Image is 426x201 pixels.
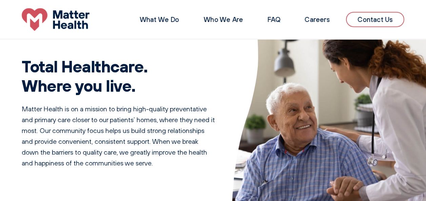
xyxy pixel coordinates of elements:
[22,57,216,95] h1: Total Healthcare. Where you live.
[204,15,243,24] a: Who We Are
[305,15,330,24] a: Careers
[22,104,216,169] p: Matter Health is on a mission to bring high-quality preventative and primary care closer to our p...
[140,15,179,24] a: What We Do
[346,12,404,27] a: Contact Us
[267,15,280,24] a: FAQ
